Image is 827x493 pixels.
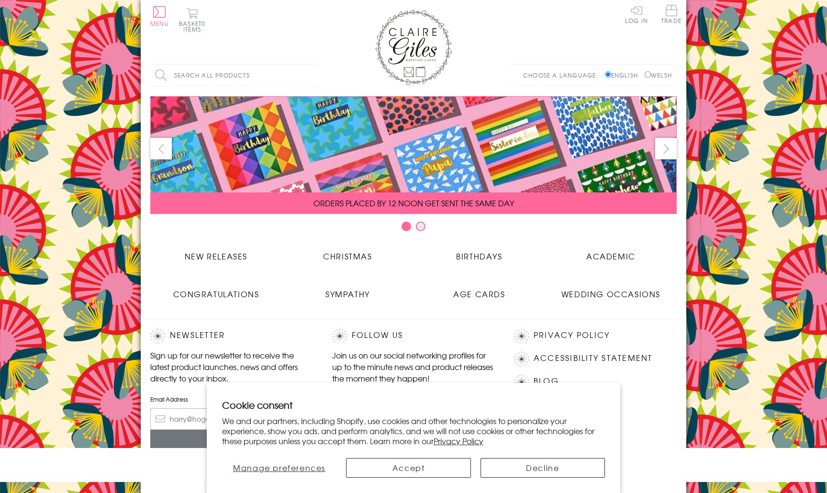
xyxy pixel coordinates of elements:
[150,430,313,451] input: Subscribe
[183,19,205,34] span: 0 items
[413,281,545,300] a: Age Cards
[545,243,677,262] a: Academic
[561,288,660,300] span: Wedding Occasions
[481,458,605,478] button: Decline
[655,138,677,159] button: next
[222,398,605,412] h2: Cookie consent
[308,65,318,86] input: Search
[416,222,425,231] button: Carousel Page 2
[323,250,372,262] span: Christmas
[346,458,470,478] button: Accept
[233,462,325,473] span: Manage preferences
[282,243,413,262] a: Christmas
[150,6,169,26] button: Menu
[150,329,313,343] h2: Newsletter
[413,243,545,262] a: Birthdays
[150,243,282,262] a: New Releases
[534,352,653,365] a: Accessibility Statement
[434,435,483,447] a: Privacy Policy
[313,197,514,209] span: ORDERS PLACED BY 12 NOON GET SENT THE SAME DAY
[332,349,495,384] p: Join us on our social networking profiles for up to the minute news and product releases the mome...
[625,5,648,23] a: Log In
[150,349,313,384] p: Sign up for our newsletter to receive the latest product launches, news and offers directly to yo...
[545,281,677,300] a: Wedding Occasions
[534,375,559,388] a: Blog
[534,329,610,342] a: Privacy Policy
[150,395,313,403] label: Email Address
[645,71,672,79] label: Welsh
[150,281,282,300] a: Congratulations
[150,408,313,430] input: harry@hogwarts.edu
[332,329,495,343] h2: Follow Us
[605,71,643,79] label: English
[222,416,605,446] p: We and our partners, including Shopify, use cookies and other technologies to personalize your ex...
[150,65,318,86] input: Search all products
[402,222,411,231] button: Carousel Page 1 (Current Slide)
[605,71,611,78] input: English
[179,8,205,32] button: Basket0 items
[222,458,336,478] button: Manage preferences
[185,250,247,262] span: New Releases
[456,250,502,262] span: Birthdays
[375,10,452,85] img: Claire Giles Greetings Cards
[453,288,505,300] span: Age Cards
[150,221,677,236] div: Carousel Pagination
[150,19,169,28] span: Menu
[661,5,682,25] a: Trade
[523,71,603,79] p: Choose a language:
[586,250,636,262] span: Academic
[173,288,259,300] span: Congratulations
[661,5,682,23] span: Trade
[645,71,651,78] input: Welsh
[150,138,172,159] button: prev
[282,281,413,300] a: Sympathy
[325,288,370,300] span: Sympathy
